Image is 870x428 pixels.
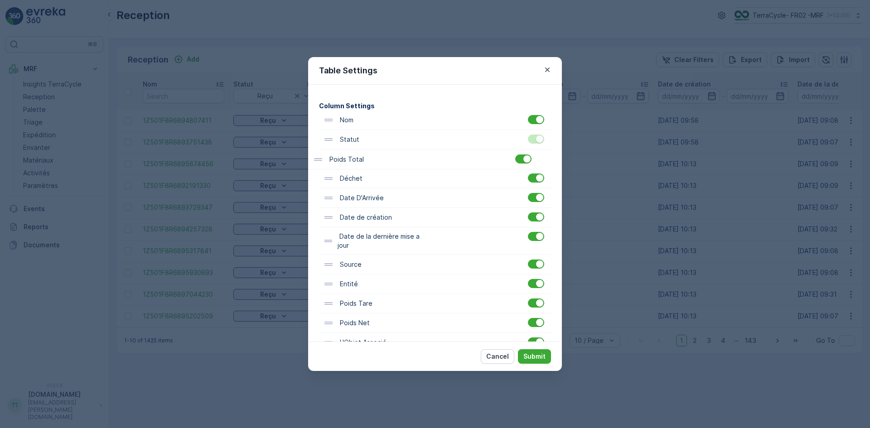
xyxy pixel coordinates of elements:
[523,352,546,361] p: Submit
[481,349,514,364] button: Cancel
[486,352,509,361] p: Cancel
[319,101,551,111] h4: Column Settings
[319,64,377,77] p: Table Settings
[518,349,551,364] button: Submit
